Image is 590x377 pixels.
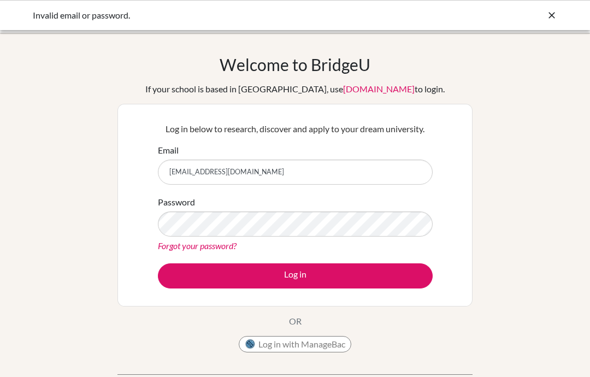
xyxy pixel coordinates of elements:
a: [DOMAIN_NAME] [343,84,415,94]
p: OR [289,315,302,328]
p: Log in below to research, discover and apply to your dream university. [158,122,433,136]
button: Log in with ManageBac [239,336,351,352]
div: If your school is based in [GEOGRAPHIC_DATA], use to login. [145,83,445,96]
a: Forgot your password? [158,240,237,251]
label: Password [158,196,195,209]
div: Invalid email or password. [33,9,393,22]
button: Log in [158,263,433,288]
h1: Welcome to BridgeU [220,55,370,74]
label: Email [158,144,179,157]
